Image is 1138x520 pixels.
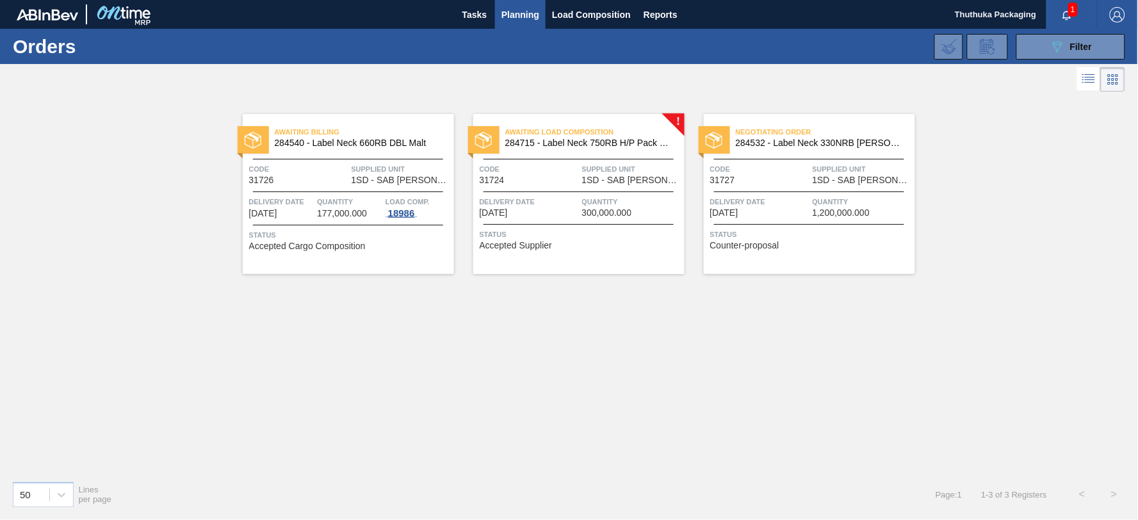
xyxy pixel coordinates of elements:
span: 1SD - SAB Rosslyn Brewery [352,175,451,185]
span: 1,200,000.000 [813,208,870,218]
span: 1SD - SAB Rosslyn Brewery [582,175,681,185]
span: Accepted Supplier [480,241,553,250]
span: 1SD - SAB Rosslyn Brewery [813,175,912,185]
div: Card Vision [1101,67,1125,92]
span: 31727 [710,175,735,185]
span: Status [480,228,681,241]
span: Lines per page [79,485,112,504]
span: Code [710,163,809,175]
button: < [1066,478,1098,510]
span: 284540 - Label Neck 660RB DBL Malt [275,138,444,148]
a: Load Comp.18986 [386,195,451,218]
div: Order Review Request [967,34,1008,60]
img: status [475,132,492,149]
span: Supplied Unit [813,163,912,175]
span: Tasks [460,7,489,22]
span: 09/12/2025 [249,209,277,218]
span: Delivery Date [480,195,579,208]
span: Counter-proposal [710,241,779,250]
button: > [1098,478,1130,510]
span: 31726 [249,175,274,185]
span: Planning [501,7,539,22]
img: status [245,132,261,149]
img: TNhmsLtSVTkK8tSr43FrP2fwEKptu5GPRR3wAAAABJRU5ErkJggg== [17,9,78,20]
span: Status [249,229,451,241]
button: Notifications [1046,6,1087,24]
span: Awaiting Load Composition [505,126,685,138]
span: Code [480,163,579,175]
span: Reports [644,7,678,22]
span: 31724 [480,175,505,185]
span: 300,000.000 [582,208,632,218]
span: Delivery Date [710,195,809,208]
div: List Vision [1077,67,1101,92]
a: !statusAwaiting Load Composition284715 - Label Neck 750RB H/P Pack UpgradeCode31724Supplied Unit1... [454,114,685,274]
span: Filter [1070,42,1092,52]
span: 284715 - Label Neck 750RB H/P Pack Upgrade [505,138,674,148]
span: Load Comp. [386,195,430,208]
span: Quantity [317,195,382,208]
div: 18986 [386,208,418,218]
span: 1 - 3 of 3 Registers [981,490,1047,500]
span: Supplied Unit [352,163,451,175]
div: 50 [20,489,31,500]
span: 09/13/2025 [710,208,738,218]
div: Import Order Negotiation [934,34,963,60]
img: status [706,132,722,149]
a: statusAwaiting Billing284540 - Label Neck 660RB DBL MaltCode31726Supplied Unit1SD - SAB [PERSON_N... [224,114,454,274]
span: Supplied Unit [582,163,681,175]
span: Status [710,228,912,241]
span: Awaiting Billing [275,126,454,138]
span: Quantity [813,195,912,208]
img: Logout [1110,7,1125,22]
span: 177,000.000 [317,209,367,218]
span: Page : 1 [936,490,962,500]
span: Accepted Cargo Composition [249,241,366,251]
span: 09/12/2025 [480,208,508,218]
h1: Orders [13,39,202,54]
span: Negotiating Order [736,126,915,138]
button: Filter [1016,34,1125,60]
span: Code [249,163,348,175]
span: Load Composition [552,7,631,22]
span: 1 [1068,3,1078,17]
span: Delivery Date [249,195,314,208]
span: 284532 - Label Neck 330NRB Castle DM 4X6 23 [736,138,905,148]
a: statusNegotiating Order284532 - Label Neck 330NRB [PERSON_NAME] 4X6 23Code31727Supplied Unit1SD -... [685,114,915,274]
span: Quantity [582,195,681,208]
